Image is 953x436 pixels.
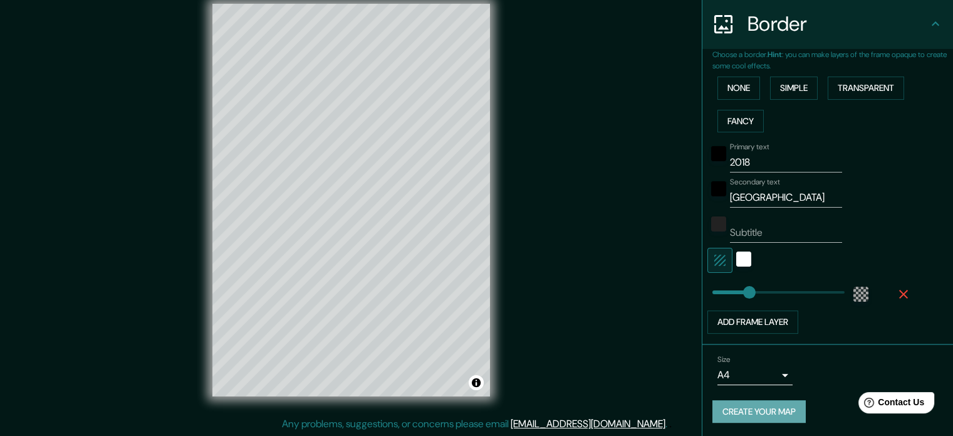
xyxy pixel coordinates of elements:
button: Transparent [828,77,904,100]
label: Size [717,354,731,364]
div: . [669,417,672,432]
div: A4 [717,365,793,385]
label: Primary text [730,142,769,152]
div: . [667,417,669,432]
button: Toggle attribution [469,375,484,390]
a: [EMAIL_ADDRESS][DOMAIN_NAME] [511,417,665,430]
button: color-55555544 [853,287,868,302]
h4: Border [747,11,928,36]
button: None [717,77,760,100]
b: Hint [768,50,782,60]
button: Create your map [712,400,806,423]
p: Choose a border. : you can make layers of the frame opaque to create some cool effects. [712,49,953,72]
button: Fancy [717,110,764,133]
button: color-222222 [711,216,726,231]
button: Add frame layer [707,311,798,334]
button: black [711,146,726,161]
button: black [711,181,726,196]
label: Secondary text [730,177,780,188]
iframe: Help widget launcher [841,387,939,422]
p: Any problems, suggestions, or concerns please email . [282,417,667,432]
button: white [736,252,751,267]
button: Simple [770,77,818,100]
